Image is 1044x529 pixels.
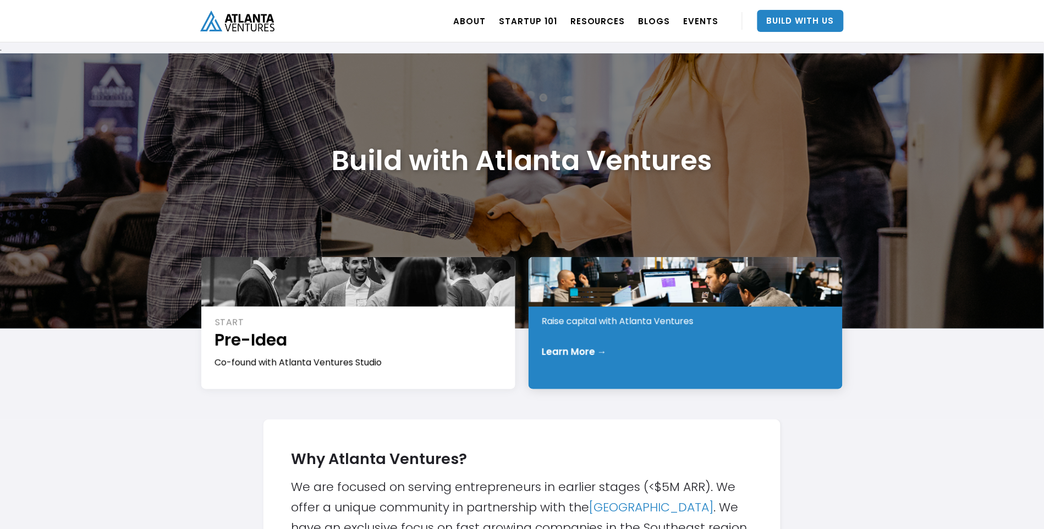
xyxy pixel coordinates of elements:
[639,6,671,36] a: BLOGS
[542,315,831,328] div: Raise capital with Atlanta Ventures
[542,346,607,357] div: Learn More →
[332,144,712,177] h1: Build with Atlanta Ventures
[684,6,719,36] a: EVENTS
[291,449,467,469] strong: Why Atlanta Ventures?
[215,357,503,369] div: Co-found with Atlanta Ventures Studio
[757,10,844,32] a: Build With Us
[570,6,625,36] a: RESOURCES
[589,499,714,516] a: [GEOGRAPHIC_DATA]
[499,6,557,36] a: Startup 101
[542,287,831,310] h1: Early Stage
[215,329,503,351] h1: Pre-Idea
[453,6,486,36] a: ABOUT
[201,257,515,389] a: STARTPre-IdeaCo-found with Atlanta Ventures Studio
[529,257,843,389] a: INVESTEarly StageRaise capital with Atlanta VenturesLearn More →
[215,317,503,329] div: START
